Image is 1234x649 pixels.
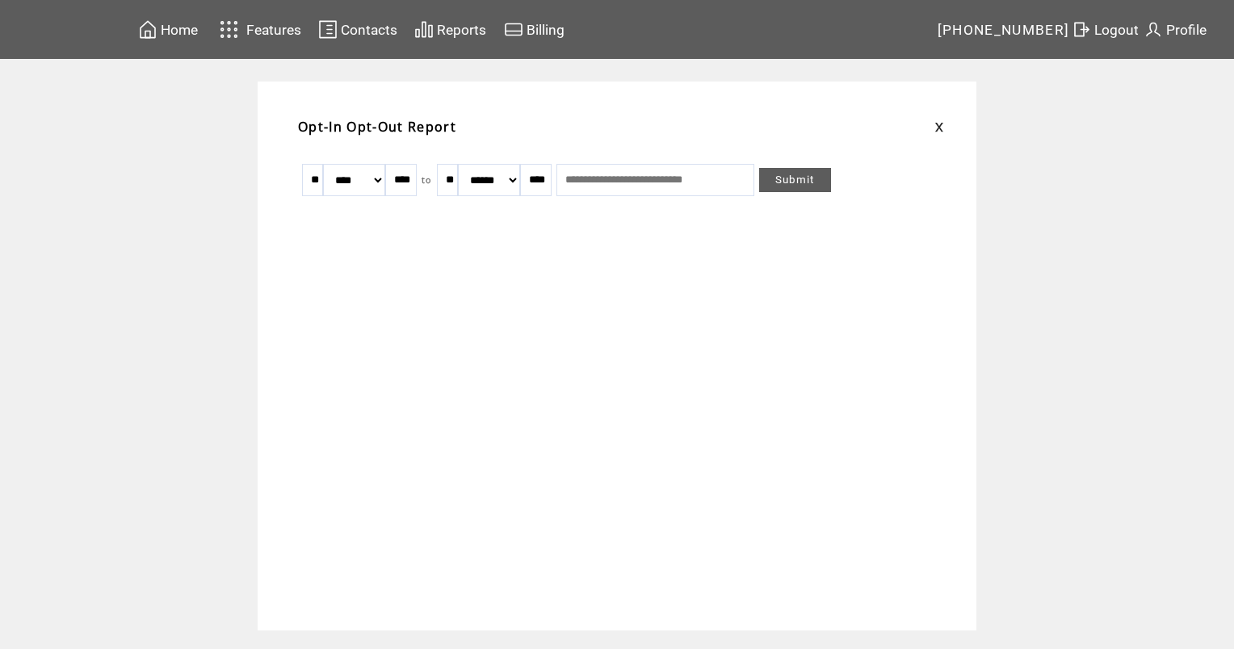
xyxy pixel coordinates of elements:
[1144,19,1163,40] img: profile.svg
[1141,17,1209,42] a: Profile
[502,17,567,42] a: Billing
[318,19,338,40] img: contacts.svg
[437,22,486,38] span: Reports
[1166,22,1207,38] span: Profile
[298,118,456,136] span: Opt-In Opt-Out Report
[1069,17,1141,42] a: Logout
[527,22,565,38] span: Billing
[215,16,243,43] img: features.svg
[422,174,432,186] span: to
[504,19,523,40] img: creidtcard.svg
[1072,19,1091,40] img: exit.svg
[414,19,434,40] img: chart.svg
[1094,22,1139,38] span: Logout
[136,17,200,42] a: Home
[161,22,198,38] span: Home
[316,17,400,42] a: Contacts
[212,14,304,45] a: Features
[412,17,489,42] a: Reports
[246,22,301,38] span: Features
[341,22,397,38] span: Contacts
[138,19,157,40] img: home.svg
[759,168,831,192] a: Submit
[938,22,1070,38] span: [PHONE_NUMBER]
